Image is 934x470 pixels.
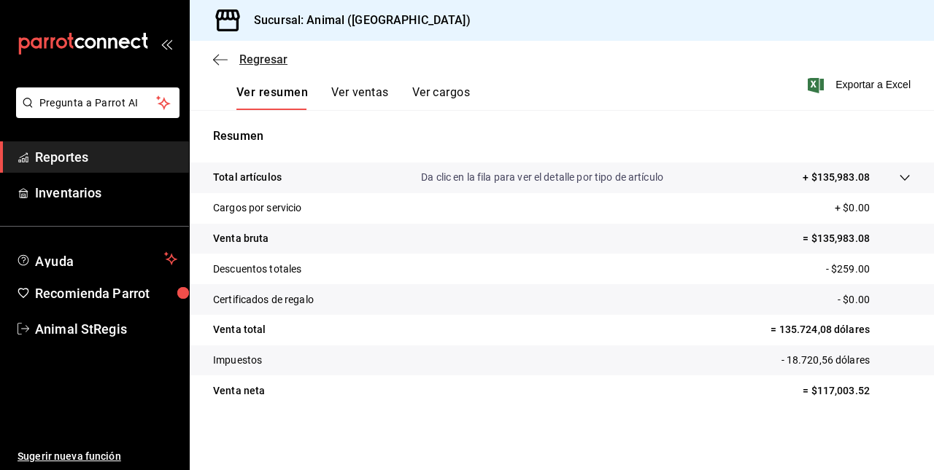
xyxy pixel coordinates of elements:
p: - 18.720,56 dólares [781,353,911,368]
p: + $135,983.08 [803,170,870,185]
span: Regresar [239,52,287,66]
p: Da clic en la fila para ver el detalle por tipo de artículo [421,170,663,185]
font: Recomienda Parrot [35,286,150,301]
button: Exportar a Excel [811,76,911,93]
p: + $0.00 [835,200,911,216]
button: Regresar [213,52,287,66]
p: Impuestos [213,353,262,368]
button: Ver cargos [412,85,471,110]
button: Pregunta a Parrot AI [16,87,180,118]
button: open_drawer_menu [161,38,172,50]
p: Cargos por servicio [213,200,302,216]
font: Sugerir nueva función [18,450,121,462]
font: Animal StRegis [35,321,127,337]
font: Inventarios [35,185,101,200]
button: Ver ventas [331,85,389,110]
font: Exportar a Excel [835,79,911,90]
p: Total artículos [213,170,282,185]
p: Venta neta [213,383,265,399]
a: Pregunta a Parrot AI [10,106,180,121]
font: Ver resumen [236,85,308,100]
div: Pestañas de navegación [236,85,470,110]
span: Pregunta a Parrot AI [39,95,157,111]
p: = $117,003.52 [803,383,911,399]
p: Resumen [213,128,911,145]
h3: Sucursal: Animal ([GEOGRAPHIC_DATA]) [242,12,471,29]
font: Reportes [35,149,88,165]
p: Certificados de regalo [213,292,314,308]
span: Ayuda [35,250,158,267]
p: - $259.00 [826,262,911,277]
p: Venta total [213,322,266,337]
p: = $135,983.08 [803,231,911,246]
p: Venta bruta [213,231,269,246]
p: - $0.00 [838,292,911,308]
p: = 135.724,08 dólares [771,322,911,337]
p: Descuentos totales [213,262,301,277]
